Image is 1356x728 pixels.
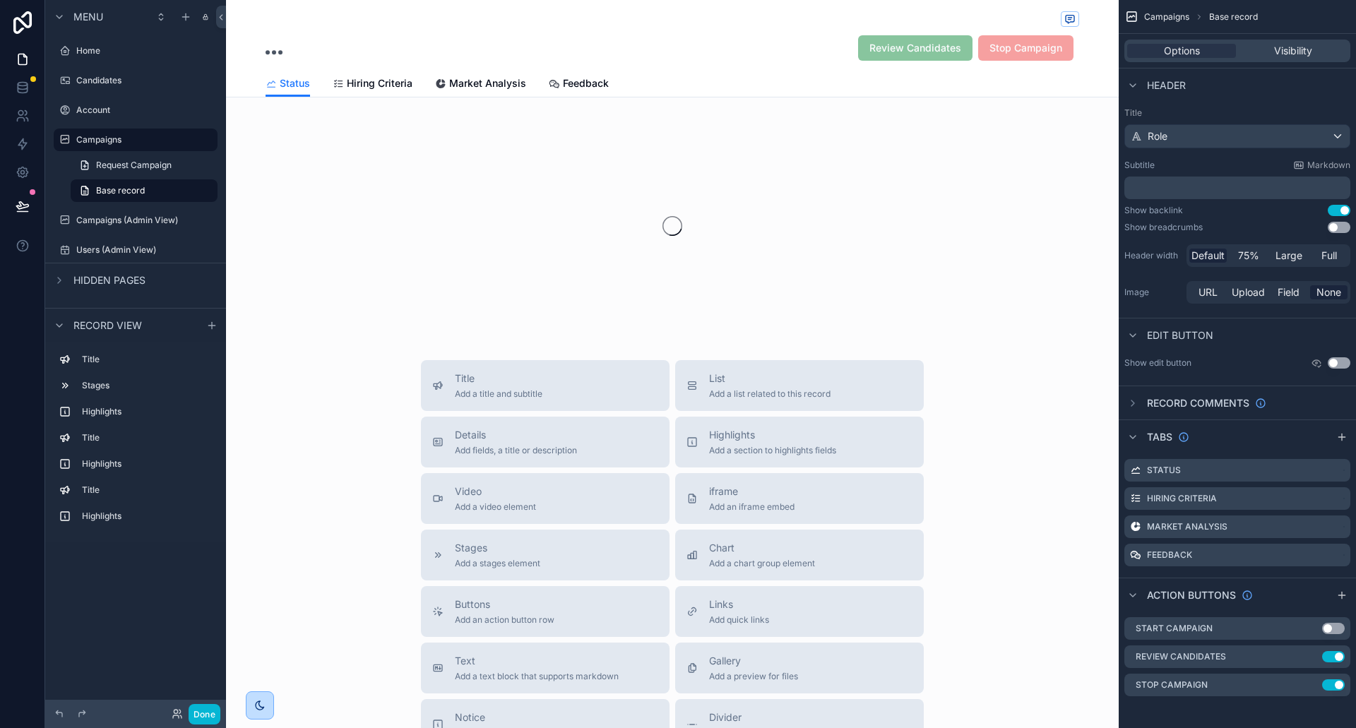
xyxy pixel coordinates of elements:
span: Details [455,428,577,442]
span: Record comments [1147,396,1249,410]
label: Subtitle [1124,160,1155,171]
span: Feedback [563,76,609,90]
span: Add a stages element [455,558,540,569]
button: ButtonsAdd an action button row [421,586,670,637]
label: Highlights [82,406,212,417]
a: Market Analysis [435,71,526,99]
label: Title [1124,107,1350,119]
button: ChartAdd a chart group element [675,530,924,580]
label: Account [76,105,215,116]
span: Links [709,597,769,611]
span: Options [1164,44,1200,58]
span: Header [1147,78,1186,93]
button: iframeAdd an iframe embed [675,473,924,524]
a: Account [54,99,218,121]
span: Add a list related to this record [709,388,831,400]
label: Title [82,432,212,443]
label: Title [82,354,212,365]
span: Market Analysis [449,76,526,90]
span: Full [1321,249,1337,263]
a: Status [266,71,310,97]
label: Hiring Criteria [1147,493,1217,504]
span: List [709,371,831,386]
label: Start Campaign [1136,623,1213,634]
button: LinksAdd quick links [675,586,924,637]
span: Base record [96,185,145,196]
span: Add a preview for files [709,671,798,682]
button: Done [189,704,220,724]
a: Candidates [54,69,218,92]
span: Add an iframe embed [709,501,795,513]
span: Markdown [1307,160,1350,171]
span: Hidden pages [73,273,145,287]
span: Add quick links [709,614,769,626]
span: Role [1148,129,1167,143]
button: DetailsAdd fields, a title or description [421,417,670,467]
span: Menu [73,10,103,24]
span: Gallery [709,654,798,668]
span: Stages [455,541,540,555]
span: Tabs [1147,430,1172,444]
span: Add a text block that supports markdown [455,671,619,682]
span: Add a video element [455,501,536,513]
span: Add an action button row [455,614,554,626]
span: Hiring Criteria [347,76,412,90]
label: Market Analysis [1147,521,1227,532]
a: Users (Admin View) [54,239,218,261]
a: Feedback [549,71,609,99]
label: Show edit button [1124,357,1191,369]
label: Status [1147,465,1181,476]
a: Home [54,40,218,62]
span: Visibility [1274,44,1312,58]
div: Show breadcrumbs [1124,222,1203,233]
span: 75% [1238,249,1259,263]
label: Title [82,484,212,496]
span: Highlights [709,428,836,442]
span: Video [455,484,536,499]
span: Request Campaign [96,160,172,171]
a: Hiring Criteria [333,71,412,99]
span: Divider [709,710,761,724]
span: Action buttons [1147,588,1236,602]
span: Field [1278,285,1299,299]
span: Text [455,654,619,668]
span: Default [1191,249,1225,263]
span: Campaigns [1144,11,1189,23]
button: TitleAdd a title and subtitle [421,360,670,411]
span: Base record [1209,11,1258,23]
button: HighlightsAdd a section to highlights fields [675,417,924,467]
label: Review Candidates [1136,651,1226,662]
a: Request Campaign [71,154,218,177]
a: Base record [71,179,218,202]
label: Home [76,45,215,56]
label: Candidates [76,75,215,86]
label: Highlights [82,511,212,522]
span: URL [1199,285,1218,299]
button: GalleryAdd a preview for files [675,643,924,693]
span: Chart [709,541,815,555]
label: Stages [82,380,212,391]
button: Role [1124,124,1350,148]
label: Campaigns [76,134,209,145]
button: VideoAdd a video element [421,473,670,524]
span: Edit button [1147,328,1213,342]
button: TextAdd a text block that supports markdown [421,643,670,693]
span: Status [280,76,310,90]
button: ListAdd a list related to this record [675,360,924,411]
label: Feedback [1147,549,1192,561]
button: StagesAdd a stages element [421,530,670,580]
a: Markdown [1293,160,1350,171]
span: Add fields, a title or description [455,445,577,456]
label: Image [1124,287,1181,298]
span: None [1316,285,1341,299]
span: Record view [73,318,142,333]
label: Highlights [82,458,212,470]
a: Campaigns (Admin View) [54,209,218,232]
div: Show backlink [1124,205,1183,216]
span: Buttons [455,597,554,611]
span: Add a section to highlights fields [709,445,836,456]
label: Users (Admin View) [76,244,215,256]
div: scrollable content [1124,177,1350,199]
span: Title [455,371,542,386]
span: iframe [709,484,795,499]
